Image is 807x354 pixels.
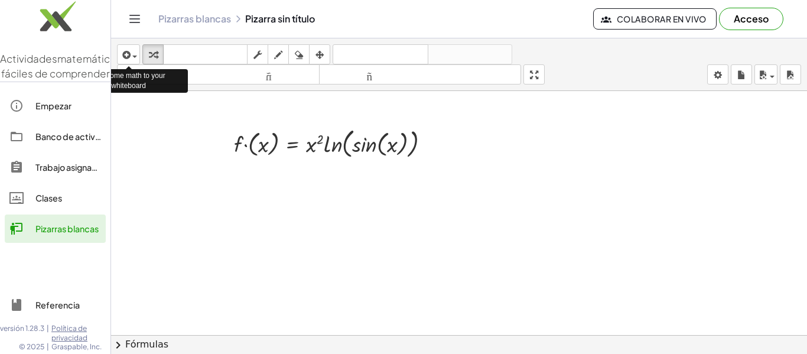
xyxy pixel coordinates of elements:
font: Clases [35,193,62,203]
font: Acceso [734,12,769,25]
font: tamaño_del_formato [120,69,317,80]
font: Pizarras blancas [158,12,231,25]
font: rehacer [431,49,509,60]
a: Política de privacidad [51,324,110,342]
button: Colaborar en vivo [593,8,717,30]
div: Add some math to your whiteboard [70,69,188,93]
font: Colaborar en vivo [617,14,707,24]
a: Empezar [5,92,106,120]
font: tamaño_del_formato [322,69,519,80]
button: teclado [163,44,248,64]
font: teclado [166,49,245,60]
button: rehacer [428,44,512,64]
a: Pizarras blancas [5,215,106,243]
a: Pizarras blancas [158,13,231,25]
button: Cambiar navegación [125,9,144,28]
font: deshacer [336,49,425,60]
span: chevron_right [111,338,125,352]
button: chevron_rightFórmulas [111,335,807,354]
a: Referencia [5,291,106,319]
font: Fórmulas [125,339,168,350]
font: | [47,324,49,333]
button: tamaño_del_formato [319,64,522,85]
font: Política de privacidad [51,324,87,342]
font: © 2025 [19,342,44,351]
font: Pizarras blancas [35,223,99,234]
font: Banco de actividades [35,131,123,142]
font: Trabajo asignado [35,162,103,173]
font: matemáticas fáciles de comprender [1,52,122,80]
a: Banco de actividades [5,122,106,151]
font: Graspable, Inc. [51,342,102,351]
button: Acceso [719,8,783,30]
a: Clases [5,184,106,212]
button: tamaño_del_formato [117,64,320,85]
font: Empezar [35,100,71,111]
font: | [47,342,49,351]
font: Referencia [35,300,80,310]
a: Trabajo asignado [5,153,106,181]
button: deshacer [333,44,428,64]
